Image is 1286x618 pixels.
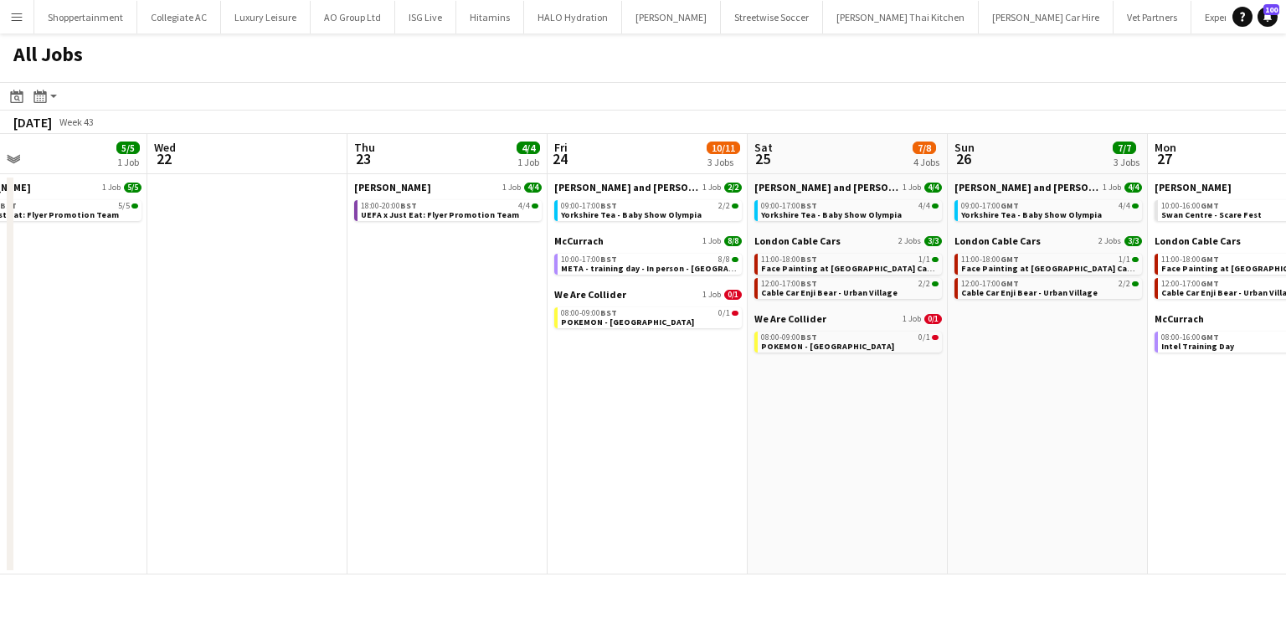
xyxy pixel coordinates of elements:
[395,1,456,33] button: ISG Live
[137,1,221,33] button: Collegiate AC
[961,280,1019,288] span: 12:00-17:00
[913,142,936,154] span: 7/8
[707,142,740,154] span: 10/11
[761,263,959,274] span: Face Painting at London Cable Cars
[961,287,1098,298] span: Cable Car Enji Bear - Urban Village
[754,181,942,234] div: [PERSON_NAME] and [PERSON_NAME]1 Job4/409:00-17:00BST4/4Yorkshire Tea - Baby Show Olympia
[954,234,1142,302] div: London Cable Cars2 Jobs3/311:00-18:00GMT1/1Face Painting at [GEOGRAPHIC_DATA] Cable Cars12:00-17:...
[1132,203,1139,209] span: 4/4
[354,181,542,224] div: [PERSON_NAME]1 Job4/418:00-20:00BST4/4UEFA x Just Eat: Flyer Promotion Team
[924,183,942,193] span: 4/4
[34,1,137,33] button: Shoppertainment
[761,287,898,298] span: Cable Car Enji Bear - Urban Village
[932,203,939,209] span: 4/4
[1161,280,1219,288] span: 12:00-17:00
[456,1,524,33] button: Hitamins
[354,140,375,155] span: Thu
[1001,254,1019,265] span: GMT
[761,332,939,351] a: 08:00-09:00BST0/1POKEMON - [GEOGRAPHIC_DATA]
[554,234,742,247] a: McCurrach1 Job8/8
[754,234,942,247] a: London Cable Cars2 Jobs3/3
[1113,142,1136,154] span: 7/7
[361,200,538,219] a: 18:00-20:00BST4/4UEFA x Just Eat: Flyer Promotion Team
[352,149,375,168] span: 23
[702,290,721,300] span: 1 Job
[961,254,1139,273] a: 11:00-18:00GMT1/1Face Painting at [GEOGRAPHIC_DATA] Cable Cars
[761,254,939,273] a: 11:00-18:00BST1/1Face Painting at [GEOGRAPHIC_DATA] Cable Cars
[502,183,521,193] span: 1 Job
[600,200,617,211] span: BST
[732,203,738,209] span: 2/2
[1114,1,1191,33] button: Vet Partners
[721,1,823,33] button: Streetwise Soccer
[932,257,939,262] span: 1/1
[117,156,139,168] div: 1 Job
[561,309,617,317] span: 08:00-09:00
[932,281,939,286] span: 2/2
[924,314,942,324] span: 0/1
[718,255,730,264] span: 8/8
[761,280,817,288] span: 12:00-17:00
[1161,202,1219,210] span: 10:00-16:00
[561,263,775,274] span: META - training day - In person - BIRMINGHAM
[400,200,417,211] span: BST
[761,278,939,297] a: 12:00-17:00BST2/2Cable Car Enji Bear - Urban Village
[1001,200,1019,211] span: GMT
[800,332,817,342] span: BST
[561,202,617,210] span: 09:00-17:00
[554,234,742,288] div: McCurrach1 Job8/810:00-17:00BST8/8META - training day - In person - [GEOGRAPHIC_DATA]
[1155,312,1204,325] span: McCurrach
[898,236,921,246] span: 2 Jobs
[754,234,942,312] div: London Cable Cars2 Jobs3/311:00-18:00BST1/1Face Painting at [GEOGRAPHIC_DATA] Cable Cars12:00-17:...
[918,280,930,288] span: 2/2
[554,288,626,301] span: We Are Collider
[707,156,739,168] div: 3 Jobs
[702,236,721,246] span: 1 Job
[354,181,431,193] span: Linney
[1155,234,1241,247] span: London Cable Cars
[554,181,742,193] a: [PERSON_NAME] and [PERSON_NAME]1 Job2/2
[554,181,699,193] span: Bettys and Taylors
[554,234,604,247] span: McCurrach
[918,255,930,264] span: 1/1
[1152,149,1176,168] span: 27
[952,149,975,168] span: 26
[918,333,930,342] span: 0/1
[524,1,622,33] button: HALO Hydration
[561,317,694,327] span: POKEMON - TURIN
[800,278,817,289] span: BST
[754,312,826,325] span: We Are Collider
[1201,254,1219,265] span: GMT
[918,202,930,210] span: 4/4
[754,312,942,325] a: We Are Collider1 Job0/1
[724,236,742,246] span: 8/8
[221,1,311,33] button: Luxury Leisure
[761,255,817,264] span: 11:00-18:00
[361,209,519,220] span: UEFA x Just Eat: Flyer Promotion Team
[622,1,721,33] button: [PERSON_NAME]
[311,1,395,33] button: AO Group Ltd
[924,236,942,246] span: 3/3
[718,202,730,210] span: 2/2
[55,116,97,128] span: Week 43
[754,234,841,247] span: London Cable Cars
[903,314,921,324] span: 1 Job
[754,181,942,193] a: [PERSON_NAME] and [PERSON_NAME]1 Job4/4
[702,183,721,193] span: 1 Job
[600,254,617,265] span: BST
[517,142,540,154] span: 4/4
[518,202,530,210] span: 4/4
[979,1,1114,33] button: [PERSON_NAME] Car Hire
[752,149,773,168] span: 25
[561,200,738,219] a: 09:00-17:00BST2/2Yorkshire Tea - Baby Show Olympia
[354,181,542,193] a: [PERSON_NAME]1 Job4/4
[361,202,417,210] span: 18:00-20:00
[1114,156,1139,168] div: 3 Jobs
[116,142,140,154] span: 5/5
[517,156,539,168] div: 1 Job
[724,183,742,193] span: 2/2
[954,181,1099,193] span: Bettys and Taylors
[124,183,141,193] span: 5/5
[954,181,1142,234] div: [PERSON_NAME] and [PERSON_NAME]1 Job4/409:00-17:00GMT4/4Yorkshire Tea - Baby Show Olympia
[554,288,742,301] a: We Are Collider1 Job0/1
